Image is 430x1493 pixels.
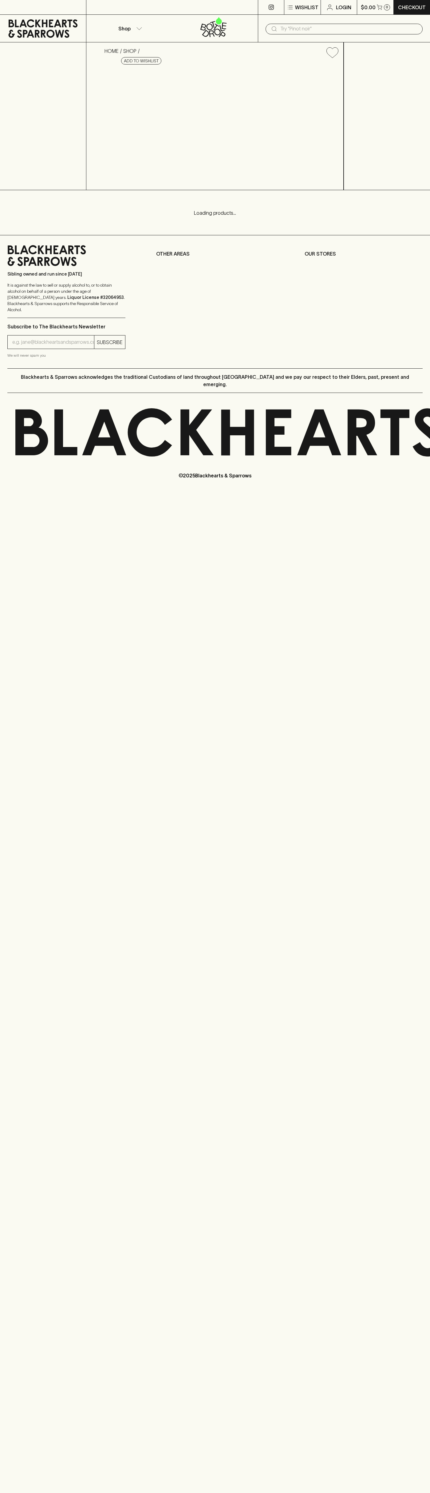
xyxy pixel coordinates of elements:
a: SHOP [123,48,136,54]
p: It is against the law to sell or supply alcohol to, or to obtain alcohol on behalf of a person un... [7,282,125,313]
img: 40509.png [100,63,343,190]
p: 0 [386,6,388,9]
p: OUR STORES [305,250,423,257]
button: SUBSCRIBE [94,335,125,349]
p: We will never spam you [7,352,125,359]
p: Shop [118,25,131,32]
p: Login [336,4,351,11]
p: $0.00 [361,4,376,11]
p: Sibling owned and run since [DATE] [7,271,125,277]
button: Add to wishlist [121,57,161,65]
p: ⠀ [86,4,92,11]
button: Add to wishlist [324,45,341,61]
p: Loading products... [6,209,424,217]
p: SUBSCRIBE [97,339,123,346]
p: Blackhearts & Sparrows acknowledges the traditional Custodians of land throughout [GEOGRAPHIC_DAT... [12,373,418,388]
button: Shop [86,15,172,42]
input: Try "Pinot noir" [280,24,418,34]
p: Wishlist [295,4,318,11]
p: Subscribe to The Blackhearts Newsletter [7,323,125,330]
p: Checkout [398,4,426,11]
a: HOME [105,48,119,54]
strong: Liquor License #32064953 [67,295,124,300]
input: e.g. jane@blackheartsandsparrows.com.au [12,337,94,347]
p: OTHER AREAS [156,250,274,257]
